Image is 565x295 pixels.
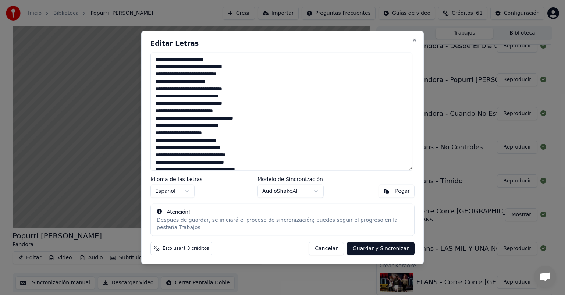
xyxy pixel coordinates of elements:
[150,176,203,181] label: Idioma de las Letras
[379,184,415,198] button: Pegar
[257,176,324,181] label: Modelo de Sincronización
[157,216,408,231] div: Después de guardar, se iniciará el proceso de sincronización; puedes seguir el progreso en la pes...
[309,242,344,255] button: Cancelar
[163,245,209,251] span: Esto usará 3 créditos
[347,242,415,255] button: Guardar y Sincronizar
[150,40,415,47] h2: Editar Letras
[157,208,408,216] div: ¡Atención!
[395,187,410,195] div: Pegar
